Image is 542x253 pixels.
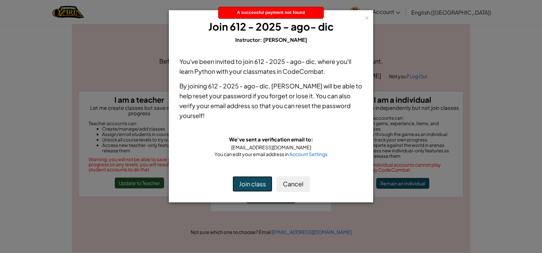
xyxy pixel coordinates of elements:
[365,13,369,20] div: ×
[276,176,310,192] button: Cancel
[208,82,269,90] span: 612 - 2025 - ago- dic
[233,176,272,192] button: Join class
[208,20,228,33] span: Join
[254,57,315,65] span: 612 - 2025 - ago- dic
[179,144,363,151] div: [EMAIL_ADDRESS][DOMAIN_NAME]
[263,36,307,43] span: [PERSON_NAME]
[235,36,263,43] span: Instructor:
[271,82,322,90] span: [PERSON_NAME]
[179,57,254,65] span: You've been invited to join
[215,67,325,75] span: with your classmates in CodeCombat.
[179,82,208,90] span: By joining
[229,136,313,142] span: We've sent a verification email to:
[230,20,334,33] span: 612 - 2025 - ago- dic
[289,151,328,157] a: Account Settings
[269,82,271,90] span: ,
[194,67,215,75] span: Python
[214,151,289,157] span: You can edit your email address in
[237,10,305,15] span: A successful payment not found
